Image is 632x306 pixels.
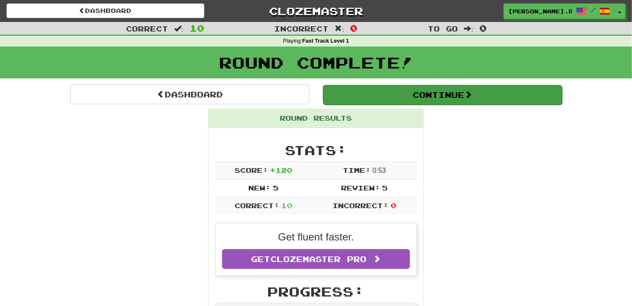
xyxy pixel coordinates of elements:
span: : [174,25,184,32]
a: Dashboard [70,84,310,104]
h1: Round Complete! [3,54,629,71]
p: Get fluent faster. [222,230,410,244]
div: Round Results [209,109,423,128]
span: 10 [190,23,204,33]
span: Incorrect [275,24,329,33]
span: Review: [341,184,380,192]
span: : [464,25,473,32]
button: Continue [323,85,562,105]
span: : [335,25,344,32]
span: Incorrect: [332,201,388,209]
span: 10 [281,201,292,209]
span: To go [428,24,458,33]
h2: Stats: [215,143,417,157]
span: 0 : 53 [372,167,386,174]
a: [PERSON_NAME].bernalc / [504,3,615,19]
span: 0 [350,23,357,33]
strong: Fast Track Level 1 [302,38,349,44]
a: GetClozemaster Pro [222,249,410,269]
span: + 120 [270,166,292,174]
span: Clozemaster Pro [271,254,367,264]
span: Score: [235,166,268,174]
span: / [591,7,595,13]
span: Time: [343,166,371,174]
span: [PERSON_NAME].bernalc [508,7,572,15]
span: 0 [479,23,487,33]
span: 0 [391,201,396,209]
a: Dashboard [6,3,204,18]
span: New: [248,184,271,192]
h2: Progress: [215,284,417,299]
span: Correct [126,24,168,33]
span: Correct: [235,201,279,209]
a: Clozemaster [217,3,415,19]
span: 5 [382,184,388,192]
span: 5 [273,184,278,192]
